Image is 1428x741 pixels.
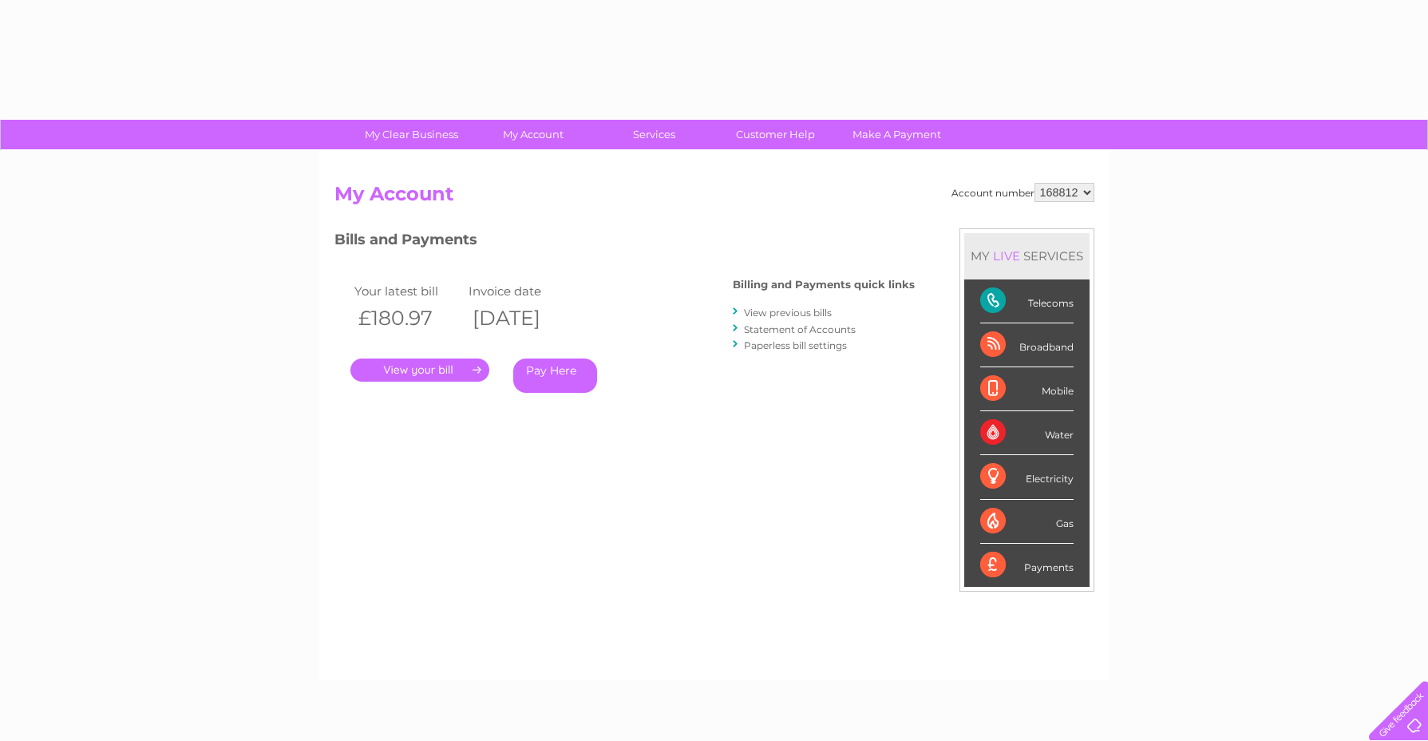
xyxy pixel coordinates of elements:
th: [DATE] [465,302,580,335]
a: Customer Help [710,120,841,149]
div: Broadband [980,323,1074,367]
div: Water [980,411,1074,455]
td: Invoice date [465,280,580,302]
div: MY SERVICES [964,233,1090,279]
div: Telecoms [980,279,1074,323]
a: Make A Payment [831,120,963,149]
th: £180.97 [350,302,465,335]
h2: My Account [334,183,1094,213]
div: LIVE [990,248,1023,264]
div: Electricity [980,455,1074,499]
a: My Account [467,120,599,149]
div: Gas [980,500,1074,544]
a: View previous bills [744,307,832,319]
a: My Clear Business [346,120,477,149]
a: Paperless bill settings [744,339,847,351]
div: Payments [980,544,1074,587]
td: Your latest bill [350,280,465,302]
div: Mobile [980,367,1074,411]
h4: Billing and Payments quick links [733,279,915,291]
a: Services [588,120,720,149]
a: . [350,359,489,382]
h3: Bills and Payments [334,228,915,256]
a: Statement of Accounts [744,323,856,335]
div: Account number [951,183,1094,202]
a: Pay Here [513,359,597,393]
